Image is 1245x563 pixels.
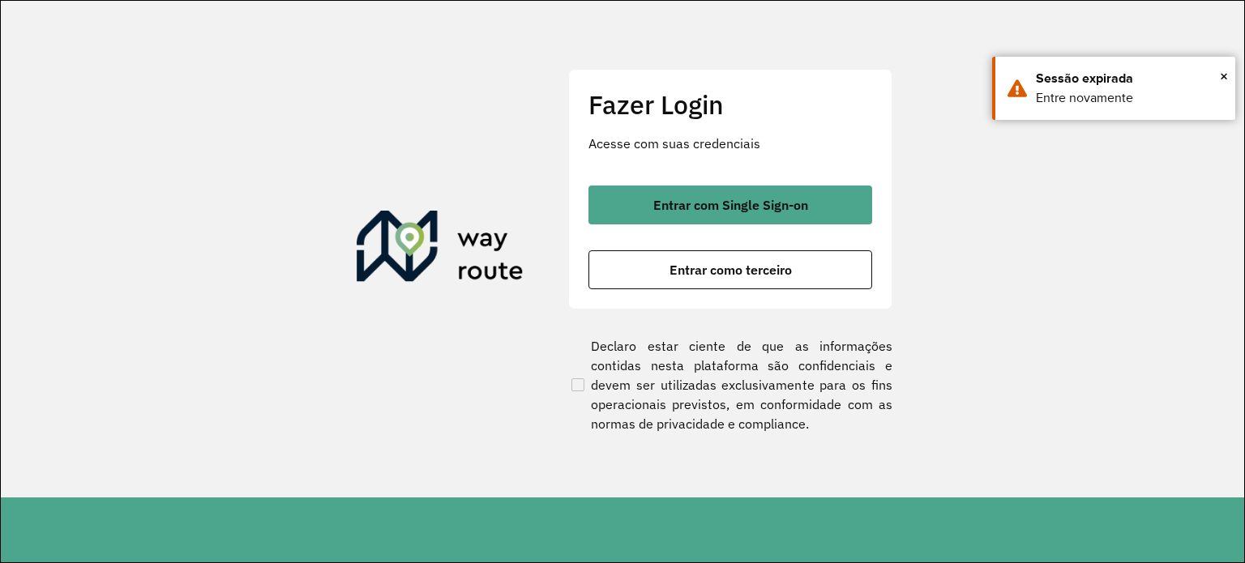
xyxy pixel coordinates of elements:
label: Declaro estar ciente de que as informações contidas nesta plataforma são confidenciais e devem se... [568,336,892,433]
button: button [588,186,872,224]
button: button [588,250,872,289]
span: Entrar com Single Sign-on [653,198,808,211]
span: × [1220,64,1228,88]
div: Entre novamente [1036,88,1223,108]
p: Acesse com suas credenciais [588,134,872,153]
h2: Fazer Login [588,89,872,120]
button: Close [1220,64,1228,88]
span: Entrar como terceiro [670,263,792,276]
div: Sessão expirada [1036,69,1223,88]
img: Roteirizador AmbevTech [357,211,524,288]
